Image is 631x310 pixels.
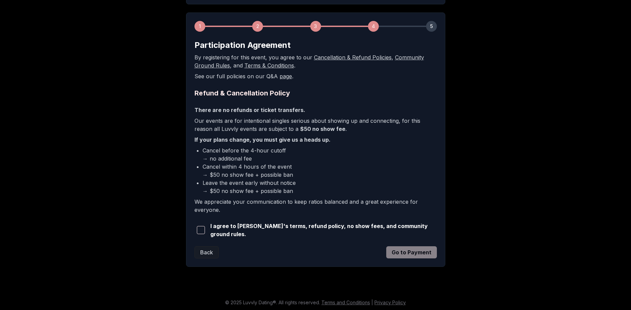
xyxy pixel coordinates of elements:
a: page [280,73,292,80]
div: 1 [194,21,205,32]
p: We appreciate your communication to keep ratios balanced and a great experience for everyone. [194,198,437,214]
p: See our full policies on our Q&A . [194,72,437,80]
h2: Refund & Cancellation Policy [194,88,437,98]
h2: Participation Agreement [194,40,437,51]
div: 4 [368,21,379,32]
li: Cancel within 4 hours of the event → $50 no show fee + possible ban [203,163,437,179]
p: If your plans change, you must give us a heads up. [194,136,437,144]
div: 2 [252,21,263,32]
a: Terms & Conditions [244,62,294,69]
li: Leave the event early without notice → $50 no show fee + possible ban [203,179,437,195]
a: Terms and Conditions [321,300,370,305]
span: I agree to [PERSON_NAME]'s terms, refund policy, no show fees, and community ground rules. [210,222,437,238]
li: Cancel before the 4-hour cutoff → no additional fee [203,146,437,163]
a: Cancellation & Refund Policies [314,54,392,61]
div: 5 [426,21,437,32]
div: 3 [310,21,321,32]
p: Our events are for intentional singles serious about showing up and connecting, for this reason a... [194,117,437,133]
button: Back [194,246,219,258]
b: $50 no show fee [300,125,345,132]
a: Privacy Policy [374,300,406,305]
span: | [371,300,373,305]
p: There are no refunds or ticket transfers. [194,106,437,114]
p: By registering for this event, you agree to our , , and . [194,53,437,69]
